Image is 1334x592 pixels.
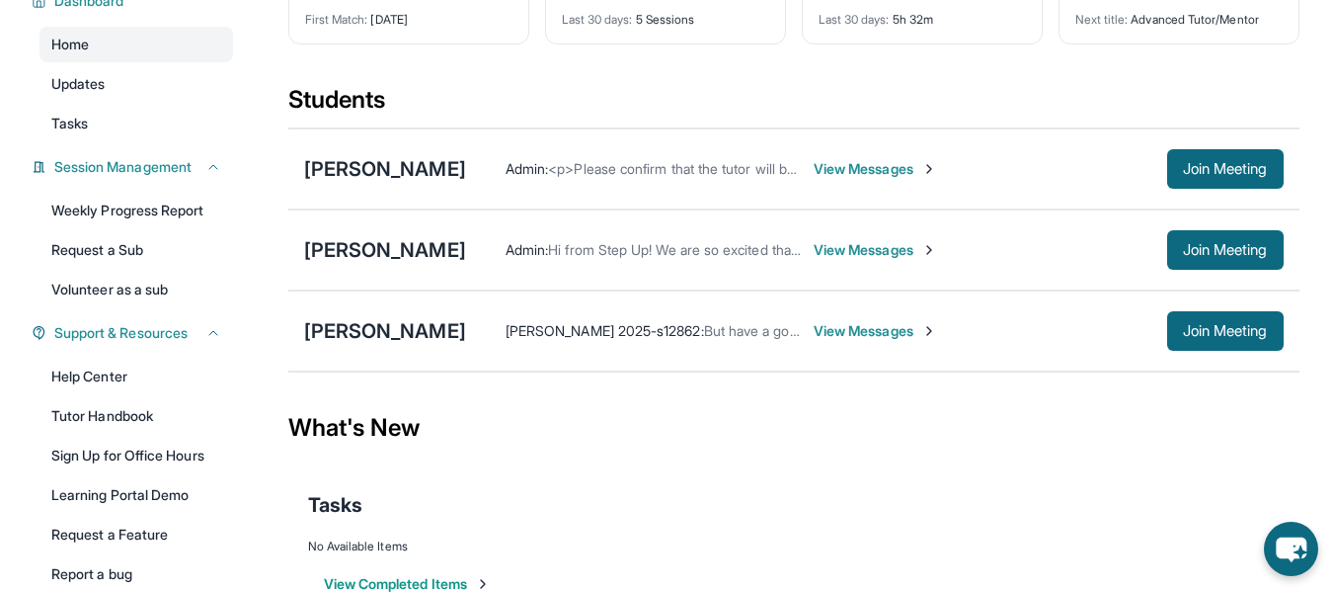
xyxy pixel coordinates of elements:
div: What's New [288,384,1299,471]
a: Report a bug [39,556,233,592]
span: Last 30 days : [562,12,633,27]
span: <p>Please confirm that the tutor will be able to attend your first assigned meeting time before j... [548,160,1261,177]
div: [PERSON_NAME] [304,317,466,345]
a: Home [39,27,233,62]
div: [PERSON_NAME] [304,155,466,183]
span: Next title : [1075,12,1129,27]
span: First Match : [305,12,368,27]
span: Updates [51,74,106,94]
button: Support & Resources [46,323,221,343]
button: Join Meeting [1167,230,1284,270]
button: Join Meeting [1167,149,1284,189]
span: Admin : [506,160,548,177]
span: Join Meeting [1183,325,1268,337]
button: Session Management [46,157,221,177]
span: Support & Resources [54,323,188,343]
img: Chevron-Right [921,161,937,177]
a: Help Center [39,359,233,394]
span: Tasks [51,114,88,133]
span: View Messages [814,240,937,260]
a: Request a Feature [39,517,233,552]
span: Tasks [308,491,362,519]
div: [PERSON_NAME] [304,236,466,264]
div: No Available Items [308,539,1280,554]
span: Join Meeting [1183,163,1268,175]
span: Last 30 days : [819,12,890,27]
span: Join Meeting [1183,244,1268,256]
button: chat-button [1264,522,1318,576]
a: Request a Sub [39,232,233,268]
span: But have a good night and I will see you [DATE], bye! [704,322,1033,339]
img: Chevron-Right [921,242,937,258]
button: Join Meeting [1167,311,1284,351]
a: Tasks [39,106,233,141]
a: Volunteer as a sub [39,272,233,307]
a: Tutor Handbook [39,398,233,434]
span: Home [51,35,89,54]
span: View Messages [814,321,937,341]
a: Updates [39,66,233,102]
span: View Messages [814,159,937,179]
img: Chevron-Right [921,323,937,339]
span: Session Management [54,157,192,177]
a: Learning Portal Demo [39,477,233,513]
div: Students [288,84,1299,127]
span: [PERSON_NAME] 2025-s12862 : [506,322,704,339]
a: Sign Up for Office Hours [39,438,233,473]
span: Admin : [506,241,548,258]
a: Weekly Progress Report [39,193,233,228]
